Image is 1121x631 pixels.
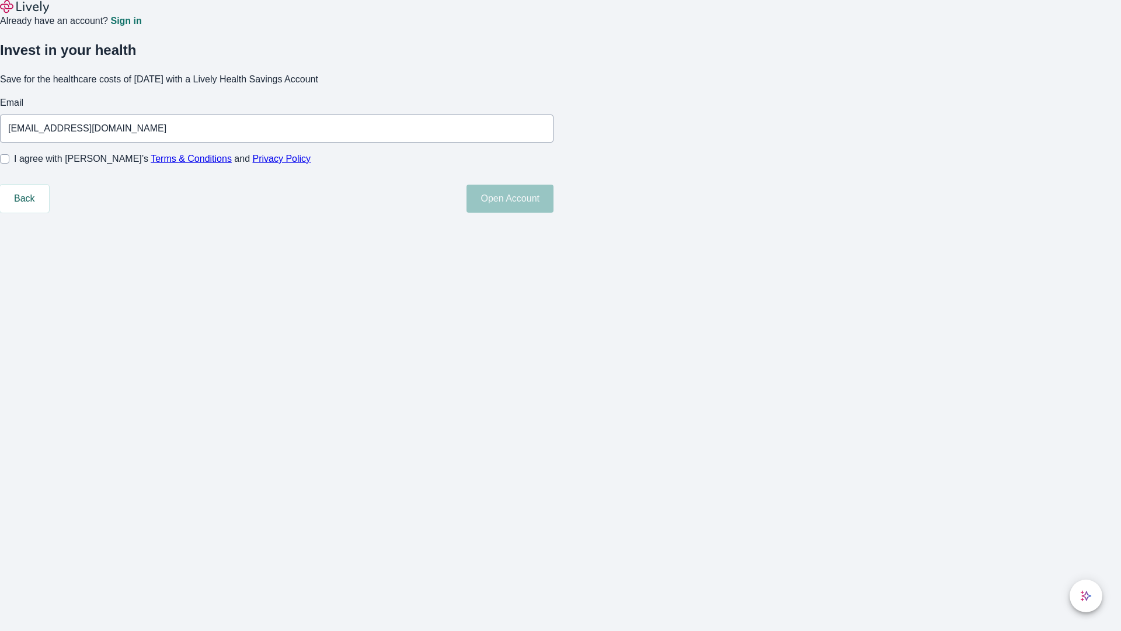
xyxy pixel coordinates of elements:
a: Sign in [110,16,141,26]
a: Terms & Conditions [151,154,232,164]
svg: Lively AI Assistant [1080,590,1092,602]
a: Privacy Policy [253,154,311,164]
button: chat [1070,580,1102,612]
span: I agree with [PERSON_NAME]’s and [14,152,311,166]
